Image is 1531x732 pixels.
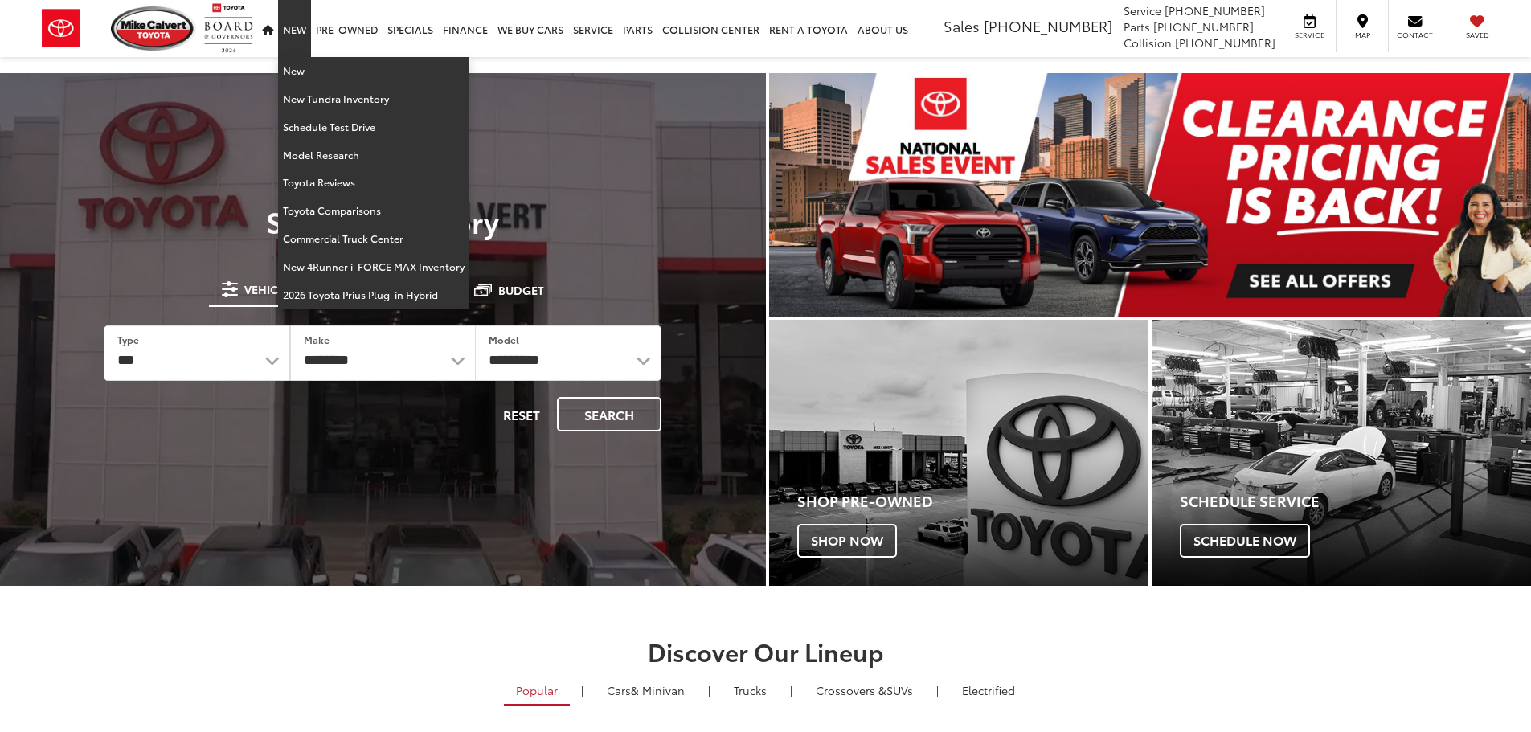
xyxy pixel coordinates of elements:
a: New 4Runner i-FORCE MAX Inventory [278,253,469,281]
span: Vehicle [244,284,290,295]
span: [PHONE_NUMBER] [984,15,1112,36]
span: Collision [1124,35,1172,51]
label: Make [304,333,330,346]
span: Crossovers & [816,682,886,698]
a: New [278,57,469,85]
li: | [786,682,796,698]
a: Commercial Truck Center [278,225,469,253]
div: Toyota [769,320,1148,586]
span: Budget [498,284,544,296]
button: Search [557,397,661,431]
span: Parts [1124,18,1150,35]
li: | [577,682,587,698]
span: [PHONE_NUMBER] [1165,2,1265,18]
span: Schedule Now [1180,524,1310,558]
label: Type [117,333,139,346]
span: Service [1292,30,1328,40]
a: Schedule Test Drive [278,113,469,141]
li: | [704,682,714,698]
a: Cars [595,677,697,704]
a: Toyota Reviews [278,169,469,197]
span: & Minivan [631,682,685,698]
h4: Shop Pre-Owned [797,493,1148,509]
div: Toyota [1152,320,1531,586]
span: Map [1345,30,1380,40]
span: Contact [1397,30,1433,40]
h2: Discover Our Lineup [199,638,1332,665]
a: 2026 Toyota Prius Plug-in Hybrid [278,281,469,309]
span: [PHONE_NUMBER] [1175,35,1275,51]
a: Shop Pre-Owned Shop Now [769,320,1148,586]
a: Model Research [278,141,469,170]
span: [PHONE_NUMBER] [1153,18,1254,35]
li: | [932,682,943,698]
span: Sales [944,15,980,36]
h4: Schedule Service [1180,493,1531,509]
a: Schedule Service Schedule Now [1152,320,1531,586]
span: Shop Now [797,524,897,558]
button: Reset [489,397,554,431]
a: SUVs [804,677,925,704]
img: Mike Calvert Toyota [111,6,196,51]
a: New Tundra Inventory [278,85,469,113]
h3: Search Inventory [68,205,698,237]
a: Popular [504,677,570,706]
a: Electrified [950,677,1027,704]
label: Model [489,333,519,346]
span: Saved [1459,30,1495,40]
a: Trucks [722,677,779,704]
a: Toyota Comparisons [278,197,469,225]
span: Service [1124,2,1161,18]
